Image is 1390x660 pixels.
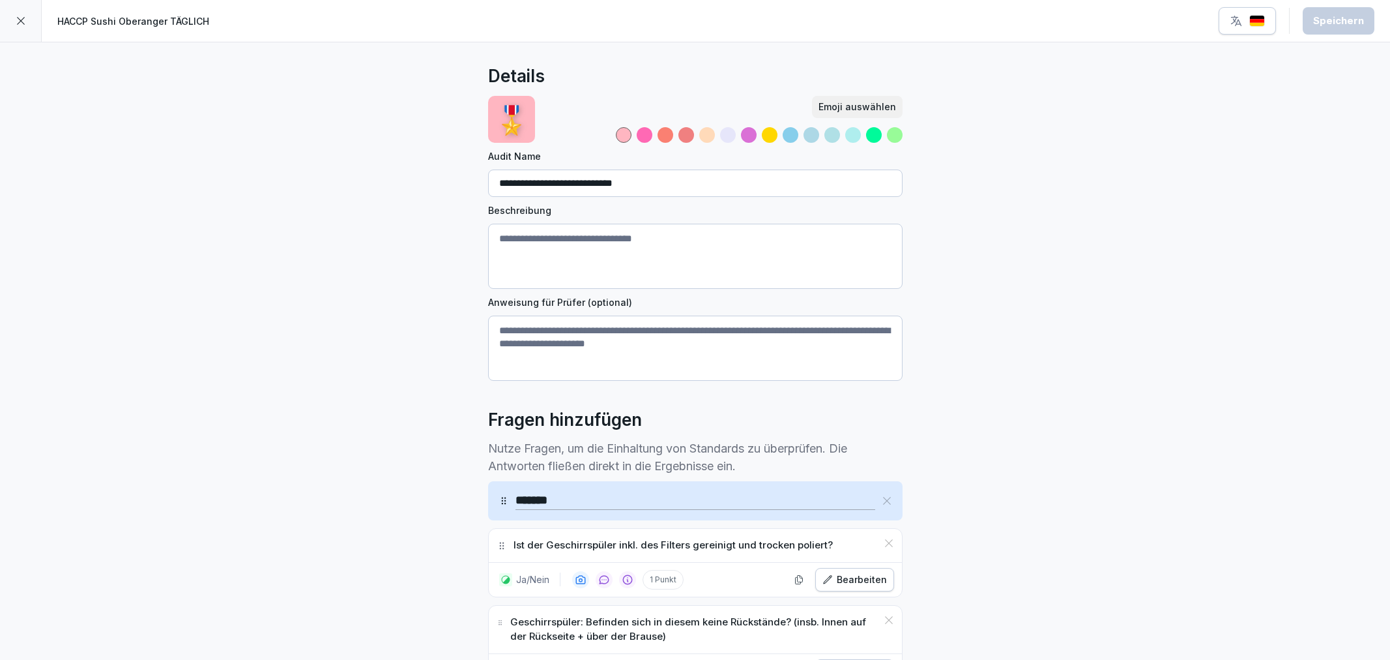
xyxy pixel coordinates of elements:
[57,14,209,28] p: HACCP Sushi Oberanger TÄGLICH
[488,63,545,89] h2: Details
[822,573,887,587] div: Bearbeiten
[510,615,877,644] p: Geschirrspüler: Befinden sich in diesem keine Rückstände? (insb. Innen auf der Rückseite + über d...
[1313,14,1364,28] div: Speichern
[488,203,903,217] label: Beschreibung
[643,570,684,590] p: 1 Punkt
[1249,15,1265,27] img: de.svg
[818,100,896,114] div: Emoji auswählen
[495,99,528,140] p: 🎖️
[514,538,833,553] p: Ist der Geschirrspüler inkl. des Filters gereinigt und trocken poliert?
[812,96,903,118] button: Emoji auswählen
[488,149,903,163] label: Audit Name
[488,407,642,433] h2: Fragen hinzufügen
[488,440,903,475] p: Nutze Fragen, um die Einhaltung von Standards zu überprüfen. Die Antworten fließen direkt in die ...
[1303,7,1374,35] button: Speichern
[815,568,894,592] button: Bearbeiten
[488,295,903,309] label: Anweisung für Prüfer (optional)
[516,573,549,586] p: Ja/Nein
